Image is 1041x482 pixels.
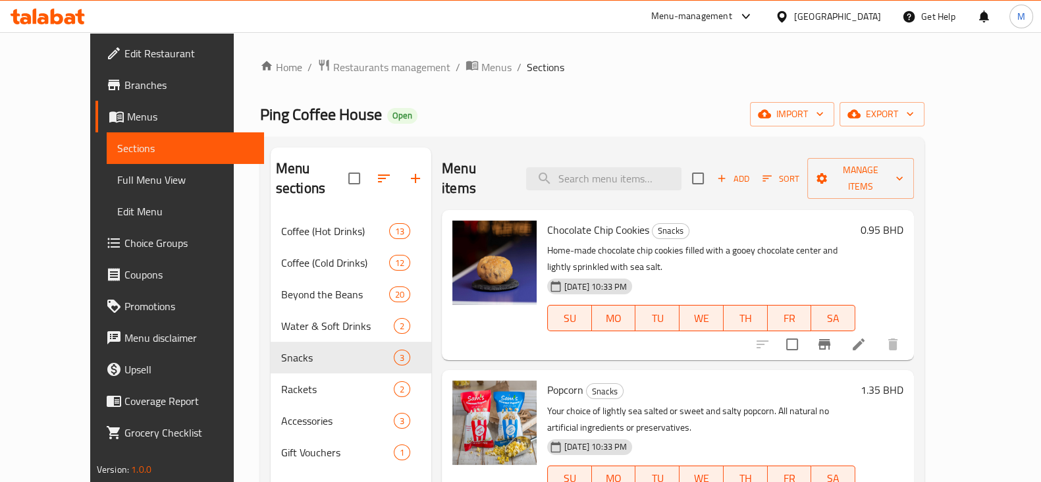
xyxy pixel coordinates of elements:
[394,352,410,364] span: 3
[442,159,510,198] h2: Menu items
[394,318,410,334] div: items
[317,59,450,76] a: Restaurants management
[750,102,834,126] button: import
[754,169,807,189] span: Sort items
[124,425,254,441] span: Grocery Checklist
[368,163,400,194] span: Sort sections
[715,171,751,186] span: Add
[517,59,521,75] li: /
[124,330,254,346] span: Menu disclaimer
[586,383,624,399] div: Snacks
[481,59,512,75] span: Menus
[117,203,254,219] span: Edit Menu
[390,288,410,301] span: 20
[680,305,724,331] button: WE
[809,329,840,360] button: Branch-specific-item
[124,77,254,93] span: Branches
[117,172,254,188] span: Full Menu View
[271,437,431,468] div: Gift Vouchers1
[547,380,583,400] span: Popcorn
[547,305,592,331] button: SU
[281,444,394,460] div: Gift Vouchers
[729,309,762,328] span: TH
[724,305,768,331] button: TH
[95,354,264,385] a: Upsell
[389,223,410,239] div: items
[260,59,302,75] a: Home
[877,329,909,360] button: delete
[553,309,587,328] span: SU
[653,223,689,238] span: Snacks
[390,257,410,269] span: 12
[333,59,450,75] span: Restaurants management
[307,59,312,75] li: /
[95,38,264,69] a: Edit Restaurant
[281,318,394,334] span: Water & Soft Drinks
[107,132,264,164] a: Sections
[452,221,537,305] img: Chocolate Chip Cookies
[124,45,254,61] span: Edit Restaurant
[811,305,855,331] button: SA
[281,350,394,365] span: Snacks
[761,106,824,122] span: import
[768,305,812,331] button: FR
[389,286,410,302] div: items
[95,259,264,290] a: Coupons
[712,169,754,189] button: Add
[271,279,431,310] div: Beyond the Beans20
[271,210,431,473] nav: Menu sections
[387,108,417,124] div: Open
[861,381,903,399] h6: 1.35 BHD
[587,384,623,399] span: Snacks
[271,342,431,373] div: Snacks3
[340,165,368,192] span: Select all sections
[635,305,680,331] button: TU
[271,215,431,247] div: Coffee (Hot Drinks)13
[281,255,389,271] div: Coffee (Cold Drinks)
[271,247,431,279] div: Coffee (Cold Drinks)12
[394,415,410,427] span: 3
[818,162,903,195] span: Manage items
[281,286,389,302] span: Beyond the Beans
[271,405,431,437] div: Accessories3
[850,106,914,122] span: export
[281,413,394,429] span: Accessories
[95,101,264,132] a: Menus
[95,322,264,354] a: Menu disclaimer
[547,403,855,436] p: Your choice of lightly sea salted or sweet and salty popcorn. All natural no artificial ingredien...
[95,290,264,322] a: Promotions
[107,164,264,196] a: Full Menu View
[124,361,254,377] span: Upsell
[559,441,632,453] span: [DATE] 10:33 PM
[394,413,410,429] div: items
[387,110,417,121] span: Open
[712,169,754,189] span: Add item
[281,381,394,397] span: Rackets
[131,461,151,478] span: 1.0.0
[652,223,689,239] div: Snacks
[271,310,431,342] div: Water & Soft Drinks2
[597,309,631,328] span: MO
[124,267,254,282] span: Coupons
[389,255,410,271] div: items
[117,140,254,156] span: Sections
[547,220,649,240] span: Chocolate Chip Cookies
[107,196,264,227] a: Edit Menu
[861,221,903,239] h6: 0.95 BHD
[271,373,431,405] div: Rackets2
[773,309,807,328] span: FR
[260,99,382,129] span: Ping Coffee House
[592,305,636,331] button: MO
[816,309,850,328] span: SA
[456,59,460,75] li: /
[778,331,806,358] span: Select to update
[281,223,389,239] span: Coffee (Hot Drinks)
[527,59,564,75] span: Sections
[559,281,632,293] span: [DATE] 10:33 PM
[260,59,924,76] nav: breadcrumb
